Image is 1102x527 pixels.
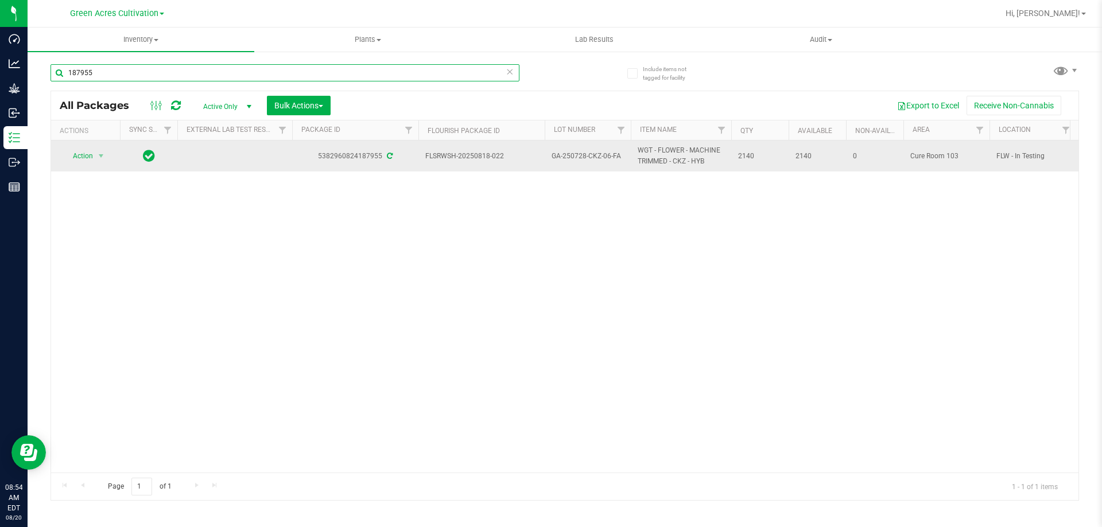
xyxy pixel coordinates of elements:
[51,64,519,81] input: Search Package ID, Item Name, SKU, Lot or Part Number...
[999,126,1031,134] a: Location
[506,64,514,79] span: Clear
[28,28,254,52] a: Inventory
[267,96,331,115] button: Bulk Actions
[254,28,481,52] a: Plants
[708,28,934,52] a: Audit
[70,9,158,18] span: Green Acres Cultivation
[9,33,20,45] inline-svg: Dashboard
[9,181,20,193] inline-svg: Reports
[399,120,418,140] a: Filter
[1006,9,1080,18] span: Hi, [PERSON_NAME]!
[143,148,155,164] span: In Sync
[94,148,108,164] span: select
[9,58,20,69] inline-svg: Analytics
[131,478,152,495] input: 1
[158,120,177,140] a: Filter
[738,151,782,162] span: 2140
[643,65,700,82] span: Include items not tagged for facility
[5,482,22,513] p: 08:54 AM EDT
[28,34,254,45] span: Inventory
[129,126,173,134] a: Sync Status
[5,513,22,522] p: 08/20
[1003,478,1067,495] span: 1 - 1 of 1 items
[9,83,20,94] inline-svg: Grow
[1057,120,1076,140] a: Filter
[9,157,20,168] inline-svg: Outbound
[712,120,731,140] a: Filter
[9,107,20,119] inline-svg: Inbound
[640,126,677,134] a: Item Name
[552,151,624,162] span: GA-250728-CKZ-06-FA
[63,148,94,164] span: Action
[996,151,1069,162] span: FLW - In Testing
[481,28,708,52] a: Lab Results
[425,151,538,162] span: FLSRWSH-20250818-022
[301,126,340,134] a: Package ID
[913,126,930,134] a: Area
[60,99,141,112] span: All Packages
[255,34,480,45] span: Plants
[560,34,629,45] span: Lab Results
[853,151,897,162] span: 0
[967,96,1061,115] button: Receive Non-Cannabis
[385,152,393,160] span: Sync from Compliance System
[290,151,420,162] div: 5382960824187955
[11,435,46,470] iframe: Resource center
[273,120,292,140] a: Filter
[638,145,724,167] span: WGT - FLOWER - MACHINE TRIMMED - CKZ - HYB
[796,151,839,162] span: 2140
[910,151,983,162] span: Cure Room 103
[798,127,832,135] a: Available
[554,126,595,134] a: Lot Number
[612,120,631,140] a: Filter
[274,101,323,110] span: Bulk Actions
[890,96,967,115] button: Export to Excel
[187,126,277,134] a: External Lab Test Result
[428,127,500,135] a: Flourish Package ID
[855,127,906,135] a: Non-Available
[98,478,181,495] span: Page of 1
[740,127,753,135] a: Qty
[708,34,934,45] span: Audit
[9,132,20,143] inline-svg: Inventory
[60,127,115,135] div: Actions
[971,120,990,140] a: Filter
